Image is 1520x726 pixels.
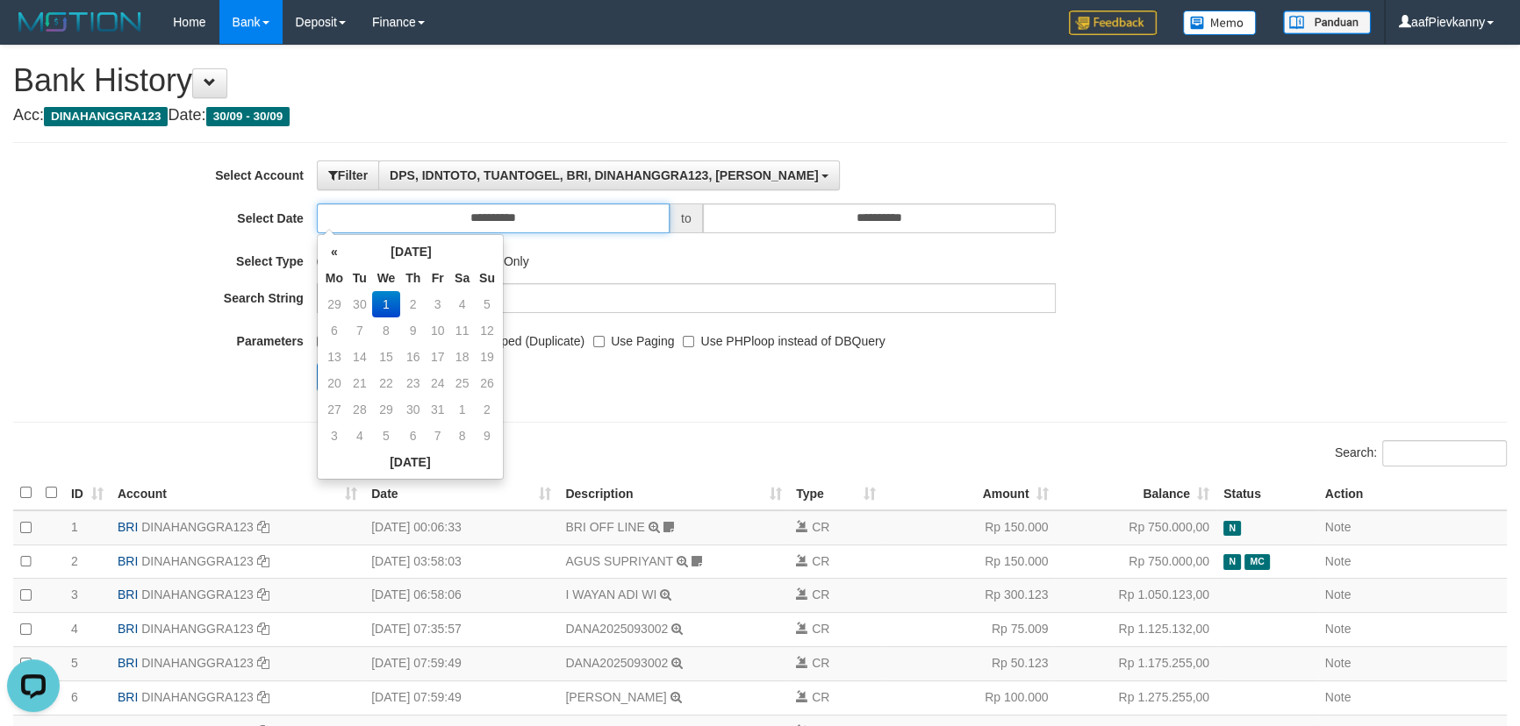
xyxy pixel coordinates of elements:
th: We [372,265,401,291]
span: BRI [118,587,138,601]
td: Rp 1.175.255,00 [1055,647,1216,681]
th: « [321,238,348,265]
td: 23 [400,370,426,396]
a: Note [1325,622,1352,636]
a: Note [1325,656,1352,670]
th: Th [400,265,426,291]
a: Copy DINAHANGGRA123 to clipboard [257,520,269,534]
button: Filter [317,160,379,190]
td: 15 [372,344,401,370]
a: DINAHANGGRA123 [141,656,254,670]
td: 5 [372,423,401,449]
td: Rp 300.123 [883,579,1056,613]
td: 30 [400,396,426,423]
th: Su [475,265,499,291]
label: Show Skipped (Duplicate) [426,326,584,350]
label: Use PHPloop instead of DBQuery [683,326,885,350]
td: 21 [348,370,372,396]
img: Feedback.jpg [1069,11,1157,35]
span: CR [812,656,829,670]
td: 27 [321,396,348,423]
span: Has Note [1223,554,1241,569]
td: [DATE] 07:59:49 [364,681,558,715]
td: Rp 1.050.123,00 [1055,579,1216,613]
span: 5 [71,656,78,670]
td: Rp 1.275.255,00 [1055,681,1216,715]
span: 6 [71,690,78,704]
td: 16 [400,344,426,370]
th: Amount: activate to sort column ascending [883,476,1056,510]
td: 20 [321,370,348,396]
td: 3 [321,423,348,449]
th: Sa [449,265,475,291]
td: [DATE] 00:06:33 [364,510,558,544]
td: 22 [372,370,401,396]
td: [DATE] 07:35:57 [364,613,558,647]
a: Note [1325,587,1352,601]
a: Note [1325,690,1352,704]
a: DINAHANGGRA123 [141,587,254,601]
input: Search: [1382,440,1507,466]
a: Note [1325,520,1352,534]
td: 14 [348,344,372,370]
a: DANA2025093002 [565,622,668,636]
a: Copy DINAHANGGRA123 to clipboard [257,690,269,704]
td: 26 [475,370,499,396]
th: [DATE] [348,238,475,265]
a: DINAHANGGRA123 [141,622,254,636]
td: 3 [426,291,449,317]
th: Action [1318,476,1507,510]
span: CR [812,554,829,568]
input: Use PHPloop instead of DBQuery [683,336,694,347]
label: Use Paging [593,326,674,350]
td: 4 [449,291,475,317]
span: BRI [118,656,138,670]
span: 2 [71,554,78,568]
input: Use Paging [593,336,605,347]
td: 25 [449,370,475,396]
th: Mo [321,265,348,291]
td: 1 [372,291,401,317]
th: Type: activate to sort column ascending [789,476,883,510]
img: panduan.png [1283,11,1371,34]
td: 11 [449,317,475,344]
td: Rp 750.000,00 [1055,510,1216,544]
span: CR [812,622,829,636]
button: DPS, IDNTOTO, TUANTOGEL, BRI, DINAHANGGRA123, [PERSON_NAME] [378,160,840,190]
span: 1 [71,520,78,534]
span: Manually Checked by: aafzefaya [1244,554,1270,569]
td: 31 [426,396,449,423]
span: CR [812,690,829,704]
span: BRI [118,690,138,704]
img: Button%20Memo.svg [1183,11,1257,35]
a: Copy DINAHANGGRA123 to clipboard [257,622,269,636]
td: 17 [426,344,449,370]
td: Rp 150.000 [883,544,1056,579]
td: 2 [400,291,426,317]
th: Account: activate to sort column ascending [111,476,364,510]
td: 10 [426,317,449,344]
a: Copy DINAHANGGRA123 to clipboard [257,554,269,568]
td: 18 [449,344,475,370]
span: CR [812,520,829,534]
span: 30/09 - 30/09 [206,107,290,126]
span: DINAHANGGRA123 [44,107,168,126]
td: [DATE] 03:58:03 [364,544,558,579]
span: DPS, IDNTOTO, TUANTOGEL, BRI, DINAHANGGRA123, [PERSON_NAME] [390,168,819,182]
th: Date: activate to sort column ascending [364,476,558,510]
td: 8 [372,317,401,344]
td: 6 [321,317,348,344]
a: [PERSON_NAME] [565,690,666,704]
td: 19 [475,344,499,370]
td: Rp 75.009 [883,613,1056,647]
span: to [670,203,703,233]
h1: Bank History [13,63,1507,98]
a: DINAHANGGRA123 [141,690,254,704]
td: Rp 100.000 [883,681,1056,715]
td: 12 [475,317,499,344]
td: [DATE] 07:59:49 [364,647,558,681]
h4: Acc: Date: [13,107,1507,125]
td: [DATE] 06:58:06 [364,579,558,613]
a: DINAHANGGRA123 [141,554,254,568]
td: 29 [372,396,401,423]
